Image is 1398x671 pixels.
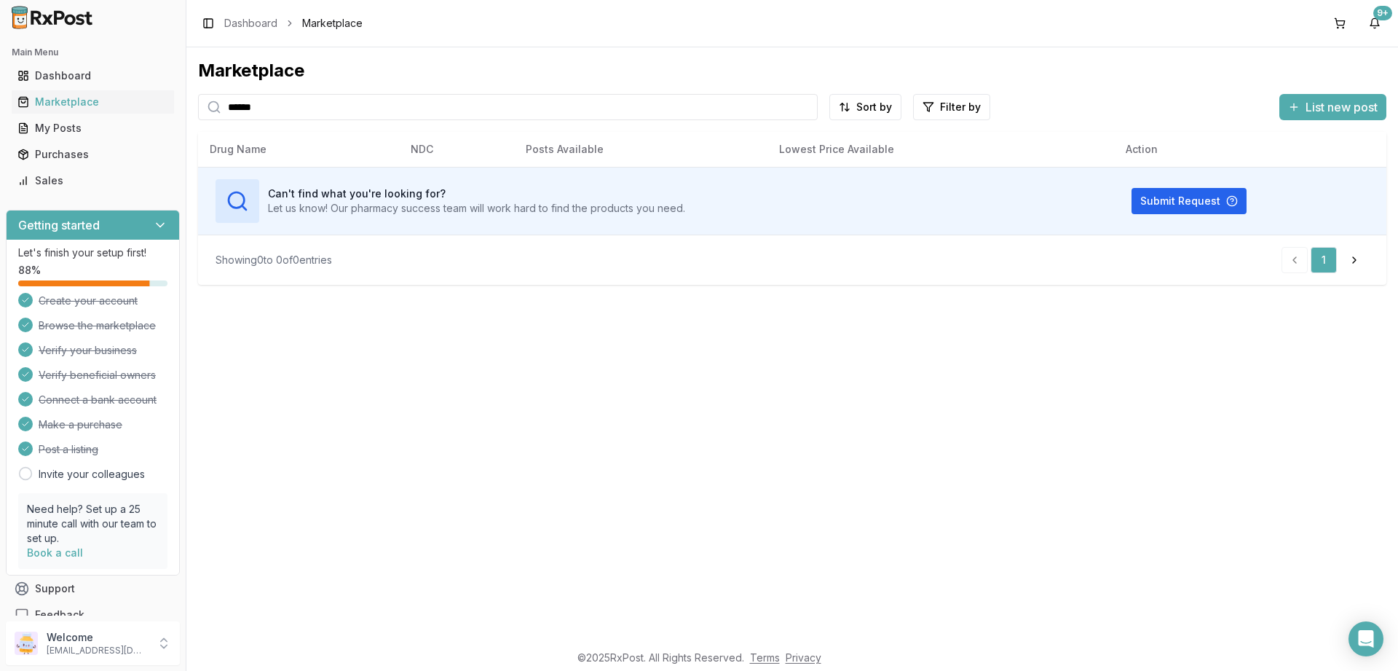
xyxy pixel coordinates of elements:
[18,263,41,278] span: 88 %
[17,68,168,83] div: Dashboard
[268,187,685,201] h3: Can't find what you're looking for?
[39,294,138,308] span: Create your account
[302,16,363,31] span: Marketplace
[17,95,168,109] div: Marketplace
[18,216,100,234] h3: Getting started
[39,343,137,358] span: Verify your business
[27,546,83,559] a: Book a call
[913,94,990,120] button: Filter by
[39,393,157,407] span: Connect a bank account
[6,143,180,166] button: Purchases
[399,132,514,167] th: NDC
[17,173,168,188] div: Sales
[1311,247,1337,273] a: 1
[17,147,168,162] div: Purchases
[39,467,145,482] a: Invite your colleagues
[829,94,901,120] button: Sort by
[750,651,780,664] a: Terms
[198,132,399,167] th: Drug Name
[1348,621,1383,656] div: Open Intercom Messenger
[12,168,174,194] a: Sales
[12,63,174,89] a: Dashboard
[1132,188,1247,214] button: Submit Request
[1279,94,1386,120] button: List new post
[1373,6,1392,20] div: 9+
[6,117,180,140] button: My Posts
[35,608,84,622] span: Feedback
[1114,132,1386,167] th: Action
[1281,247,1369,273] nav: pagination
[1306,98,1378,116] span: List new post
[1340,247,1369,273] a: Go to next page
[6,64,180,87] button: Dashboard
[12,141,174,168] a: Purchases
[6,90,180,114] button: Marketplace
[18,246,167,260] p: Let's finish your setup first!
[767,132,1114,167] th: Lowest Price Available
[15,632,38,655] img: User avatar
[12,115,174,141] a: My Posts
[39,442,98,457] span: Post a listing
[39,417,122,432] span: Make a purchase
[216,253,332,267] div: Showing 0 to 0 of 0 entries
[6,576,180,602] button: Support
[268,201,685,216] p: Let us know! Our pharmacy success team will work hard to find the products you need.
[47,645,148,656] p: [EMAIL_ADDRESS][DOMAIN_NAME]
[12,89,174,115] a: Marketplace
[6,6,99,29] img: RxPost Logo
[6,602,180,628] button: Feedback
[39,318,156,333] span: Browse the marketplace
[27,502,159,546] p: Need help? Set up a 25 minute call with our team to set up.
[47,630,148,645] p: Welcome
[514,132,767,167] th: Posts Available
[39,368,156,382] span: Verify beneficial owners
[224,16,363,31] nav: breadcrumb
[1363,12,1386,35] button: 9+
[224,16,277,31] a: Dashboard
[6,169,180,192] button: Sales
[198,59,1386,82] div: Marketplace
[940,100,981,114] span: Filter by
[17,121,168,136] div: My Posts
[856,100,892,114] span: Sort by
[786,651,821,664] a: Privacy
[12,47,174,58] h2: Main Menu
[1279,101,1386,116] a: List new post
